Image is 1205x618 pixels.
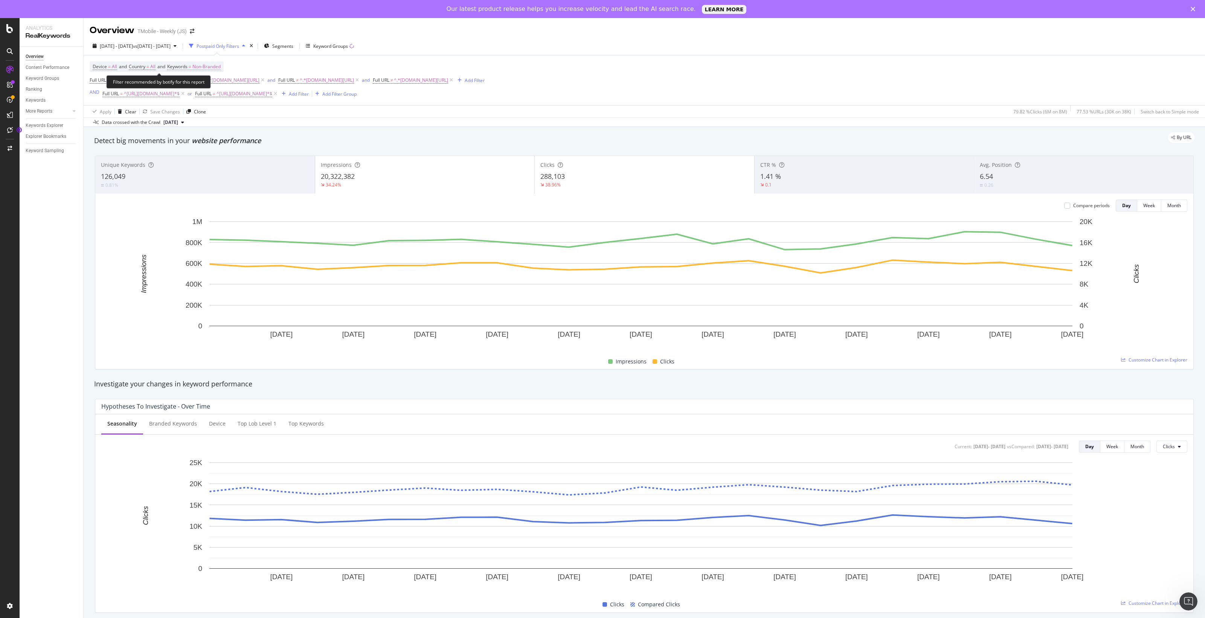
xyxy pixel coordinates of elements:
button: Day [1116,200,1137,212]
span: 126,049 [101,172,125,181]
text: [DATE] [845,573,868,581]
div: Month [1130,443,1144,450]
button: or [188,90,192,97]
button: Add Filter Group [312,89,357,98]
button: Switch back to Simple mode [1138,105,1199,117]
text: 5K [194,543,203,551]
span: and [157,63,165,70]
span: ^.*[DOMAIN_NAME][URL] [394,75,448,85]
div: Investigate your changes in keyword performance [94,379,1194,389]
div: vs Compared : [1007,443,1035,450]
button: Month [1161,200,1187,212]
span: [DATE] - [DATE] [100,43,133,49]
text: 20K [189,480,202,488]
span: Device [93,63,107,70]
button: Add Filter [279,89,309,98]
span: ^.*[DOMAIN_NAME][URL] [300,75,354,85]
div: Apply [100,108,111,115]
div: Close [1191,7,1198,11]
div: AND [90,89,99,95]
button: and [362,76,370,84]
img: Equal [980,184,983,186]
div: arrow-right-arrow-left [190,29,194,34]
text: [DATE] [773,330,796,338]
span: Avg. Position [980,161,1012,168]
div: Day [1085,443,1094,450]
svg: A chart. [101,218,1180,348]
span: CTR % [760,161,776,168]
div: Keyword Sampling [26,147,64,155]
div: Top lob Level 1 [238,420,276,427]
div: Day [1122,202,1131,209]
text: 0 [1080,322,1084,330]
button: Clone [183,105,206,117]
div: Overview [90,24,134,37]
span: ^[URL][DOMAIN_NAME]*$ [124,89,180,99]
span: ≠ [390,77,393,83]
div: 0.1 [765,182,772,188]
span: = [189,63,191,70]
text: [DATE] [702,330,724,338]
text: 200K [186,301,203,309]
button: Clicks [1156,441,1187,453]
div: Data crossed with the Crawl [102,119,160,126]
text: [DATE] [270,573,293,581]
text: 600K [186,259,203,267]
span: Keywords [167,63,188,70]
text: 800K [186,239,203,247]
a: Customize Chart in Explorer [1121,600,1187,606]
text: [DATE] [917,573,940,581]
span: Clicks [1163,443,1175,450]
div: Save Changes [150,108,180,115]
div: Filter recommended by botify for this report [107,75,211,89]
span: Full URL [278,77,295,83]
span: = [146,63,149,70]
span: = [213,90,215,97]
div: 77.53 % URLs ( 30K on 38K ) [1077,108,1131,115]
button: [DATE] - [DATE]vs[DATE] - [DATE] [90,40,180,52]
button: Add Filter [455,76,485,85]
text: [DATE] [558,330,580,338]
div: Explorer Bookmarks [26,133,66,140]
iframe: Intercom live chat [1179,592,1197,610]
a: More Reports [26,107,70,115]
div: Switch back to Simple mode [1141,108,1199,115]
a: Keywords [26,96,78,104]
span: Impressions [321,161,352,168]
a: Customize Chart in Explorer [1121,357,1187,363]
span: and [119,63,127,70]
text: [DATE] [1061,330,1084,338]
span: = [108,63,111,70]
a: Overview [26,53,78,61]
text: Impressions [140,254,148,293]
div: Clear [125,108,136,115]
span: ^[URL][DOMAIN_NAME]*$ [217,89,272,99]
div: 0.81% [105,182,118,188]
text: [DATE] [773,573,796,581]
img: Equal [101,184,104,186]
div: Ranking [26,85,42,93]
span: vs [DATE] - [DATE] [133,43,171,49]
text: [DATE] [702,573,724,581]
span: Customize Chart in Explorer [1129,357,1187,363]
a: Keyword Groups [26,75,78,82]
text: 25K [189,459,202,467]
text: 4K [1080,301,1089,309]
text: 1M [192,218,202,226]
div: 34.24% [326,182,341,188]
span: Country [129,63,145,70]
span: Compared Clicks [638,600,680,609]
span: Full URL [373,77,389,83]
div: Month [1167,202,1181,209]
div: Clone [194,108,206,115]
text: 0 [198,322,202,330]
text: 400K [186,280,203,288]
div: Device [209,420,226,427]
button: Keyword Groups [303,40,357,52]
button: and [267,76,275,84]
div: Add Filter [289,91,309,97]
a: Keyword Sampling [26,147,78,155]
text: 15K [189,501,202,509]
text: 16K [1080,239,1092,247]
